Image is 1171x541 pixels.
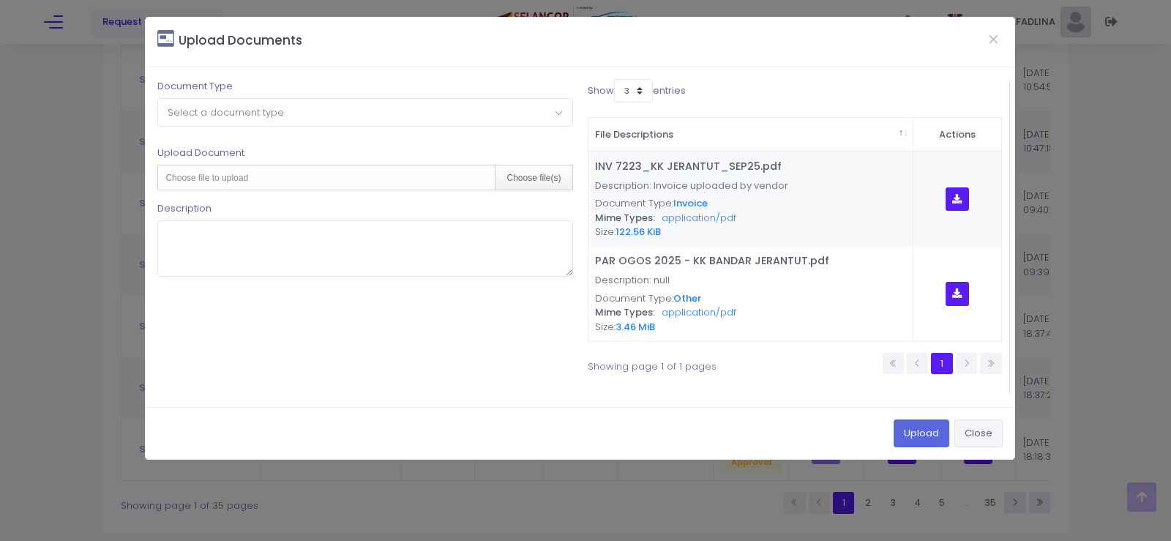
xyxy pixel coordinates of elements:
button: Upload [894,419,949,447]
div: Showing page 1 of 1 pages [588,351,752,374]
label: Show entries [588,79,686,102]
p: Description: Invoice uploaded by vendor [595,175,788,197]
span: application/pdf [662,305,736,319]
span: Choose file to upload [165,173,248,183]
span: Invoice [673,196,708,210]
a: PAR OGOS 2025 - KK BANDAR JERANTUT.pdf [595,253,829,268]
span: 122.56 KiB [616,225,661,239]
button: Close [976,20,1012,58]
span: Size: [595,320,616,334]
select: Showentries [614,79,653,102]
label: Upload Document [157,146,244,160]
button: Close [954,419,1003,447]
span: 3.46 MiB [616,320,655,334]
p: Description: null [595,269,829,291]
th: File Descriptions&nbsp; : activate to sort column descending [588,118,914,152]
label: Description [157,201,212,216]
th: Actions&nbsp; : activate to sort column ascending [913,118,1001,152]
button: Download [946,282,970,306]
span: Select a document type [168,105,284,119]
span: Mime Types: [595,305,655,319]
span: Mime Types: [595,211,655,225]
small: Upload Documents [179,31,302,49]
a: 1 [931,353,952,374]
a: INV 7223_KK JERANTUT_SEP25.pdf [595,159,782,174]
span: Document Type: [595,291,673,305]
span: Other [673,291,701,305]
label: Document Type [157,79,233,94]
span: Document Type: [595,196,673,210]
button: Download [946,187,970,212]
div: Choose file(s) [495,165,572,190]
span: Size: [595,225,616,239]
span: application/pdf [662,211,736,225]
